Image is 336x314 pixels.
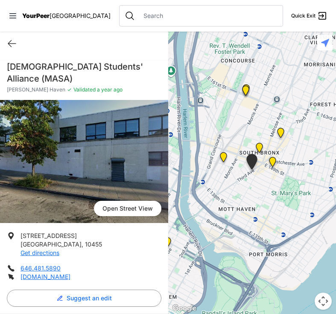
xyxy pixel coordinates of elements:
[20,249,59,256] a: Get directions
[218,152,229,166] div: Harm Reduction Center
[254,143,265,156] div: The Bronx
[240,85,251,99] div: South Bronx NeON Works
[291,11,327,21] a: Quick Exit
[20,273,70,280] a: [DOMAIN_NAME]
[22,13,111,18] a: YourPeer[GEOGRAPHIC_DATA]
[275,128,286,141] div: Bronx Youth Center (BYC)
[162,237,173,251] div: Main Location
[67,86,72,93] span: ✓
[7,61,161,85] h1: [DEMOGRAPHIC_DATA] Students' Alliance (MASA)
[267,157,278,170] div: The Bronx Pride Center
[20,264,61,272] a: 646.481.5890
[7,86,65,93] span: [PERSON_NAME] Haven
[67,294,112,302] span: Suggest an edit
[20,232,77,239] span: [STREET_ADDRESS]
[315,293,332,310] button: Map camera controls
[241,84,251,98] div: Bronx
[22,12,50,19] span: YourPeer
[50,12,111,19] span: [GEOGRAPHIC_DATA]
[20,241,82,248] span: [GEOGRAPHIC_DATA]
[94,201,161,216] span: Open Street View
[291,12,316,19] span: Quick Exit
[96,86,123,93] span: a year ago
[7,290,161,307] button: Suggest an edit
[170,303,199,314] a: Open this area in Google Maps (opens a new window)
[73,86,96,93] span: Validated
[82,241,83,248] span: ,
[170,303,199,314] img: Google
[85,241,102,248] span: 10455
[138,12,278,20] input: Search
